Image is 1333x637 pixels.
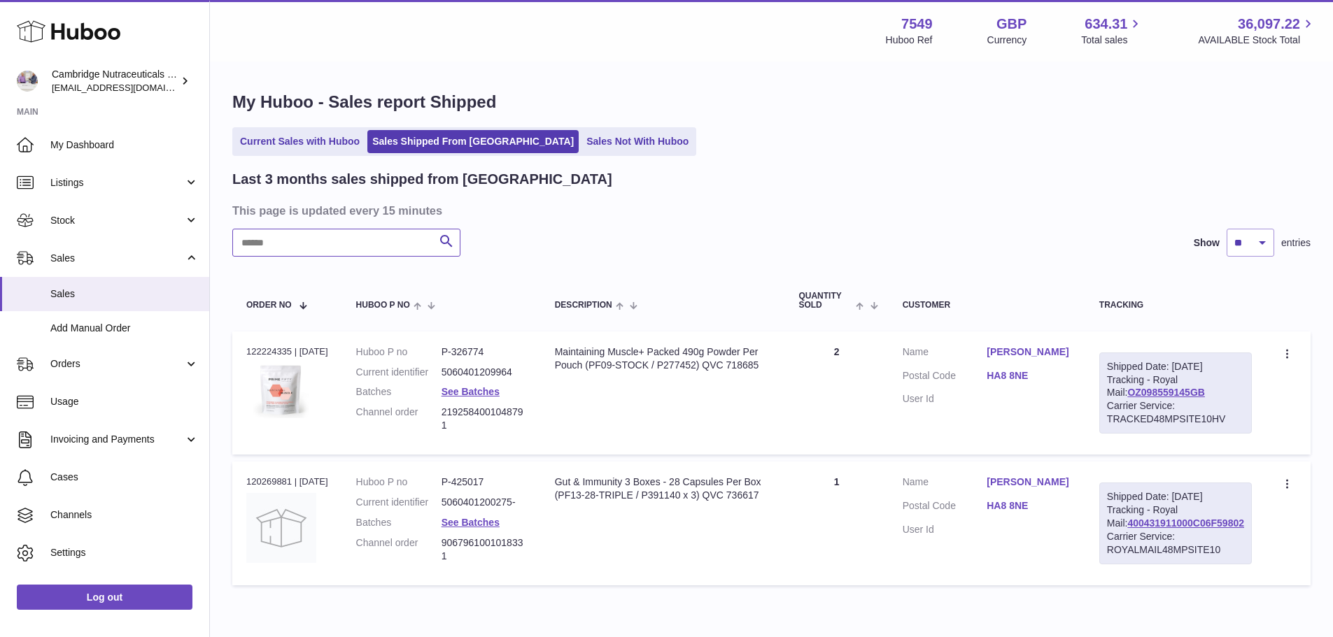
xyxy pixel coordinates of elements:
[903,499,987,516] dt: Postal Code
[356,406,442,432] dt: Channel order
[50,395,199,408] span: Usage
[52,68,178,94] div: Cambridge Nutraceuticals Ltd
[356,516,442,529] dt: Batches
[784,461,888,585] td: 1
[442,475,527,489] dd: P-425017
[356,345,442,359] dt: Huboo P no
[50,138,199,152] span: My Dashboard
[356,496,442,509] dt: Current identifier
[442,496,527,509] dd: 5060401200275-
[17,585,192,610] a: Log out
[246,301,292,310] span: Order No
[50,471,199,484] span: Cases
[356,385,442,399] dt: Batches
[50,322,199,335] span: Add Manual Order
[246,345,328,358] div: 122224335 | [DATE]
[356,475,442,489] dt: Huboo P no
[442,366,527,379] dd: 5060401209964
[987,499,1071,513] a: HA8 8NE
[1099,301,1252,310] div: Tracking
[784,331,888,455] td: 2
[50,508,199,522] span: Channels
[1127,387,1205,398] a: OZ098559145GB
[903,523,987,536] dt: User Id
[246,493,316,563] img: no-photo.jpg
[246,475,328,488] div: 120269881 | [DATE]
[1107,360,1244,373] div: Shipped Date: [DATE]
[901,15,933,34] strong: 7549
[50,357,184,371] span: Orders
[50,176,184,189] span: Listings
[356,536,442,563] dt: Channel order
[235,130,365,153] a: Current Sales with Huboo
[232,203,1307,218] h3: This page is updated every 15 minutes
[1127,517,1244,529] a: 400431911000C06F59802
[1194,236,1220,250] label: Show
[1107,490,1244,503] div: Shipped Date: [DATE]
[1107,399,1244,426] div: Carrier Service: TRACKED48MPSITE10HV
[987,369,1071,382] a: HA8 8NE
[1238,15,1300,34] span: 36,097.22
[442,386,500,397] a: See Batches
[442,517,500,528] a: See Batches
[1081,15,1143,47] a: 634.31 Total sales
[555,345,771,372] div: Maintaining Muscle+ Packed 490g Powder Per Pouch (PF09-STOCK / P277452) QVC 718685
[987,34,1027,47] div: Currency
[50,287,199,301] span: Sales
[581,130,693,153] a: Sales Not With Huboo
[50,433,184,446] span: Invoicing and Payments
[987,345,1071,359] a: [PERSON_NAME]
[356,366,442,379] dt: Current identifier
[50,252,184,265] span: Sales
[50,546,199,559] span: Settings
[232,170,612,189] h2: Last 3 months sales shipped from [GEOGRAPHIC_DATA]
[903,345,987,362] dt: Name
[987,475,1071,489] a: [PERSON_NAME]
[356,301,410,310] span: Huboo P no
[996,15,1027,34] strong: GBP
[798,292,852,310] span: Quantity Sold
[442,536,527,563] dd: 9067961001018331
[50,214,184,227] span: Stock
[17,71,38,92] img: internalAdmin-7549@internal.huboo.com
[246,362,316,418] img: 75491708438937.jpg
[442,406,527,432] dd: 2192584001048791
[1099,352,1252,434] div: Tracking - Royal Mail:
[52,82,206,93] span: [EMAIL_ADDRESS][DOMAIN_NAME]
[1081,34,1143,47] span: Total sales
[442,345,527,359] dd: P-326774
[903,301,1071,310] div: Customer
[1281,236,1311,250] span: entries
[903,392,987,406] dt: User Id
[1198,15,1316,47] a: 36,097.22 AVAILABLE Stock Total
[232,91,1311,113] h1: My Huboo - Sales report Shipped
[903,369,987,386] dt: Postal Code
[886,34,933,47] div: Huboo Ref
[1085,15,1127,34] span: 634.31
[1099,482,1252,564] div: Tracking - Royal Mail:
[555,301,612,310] span: Description
[1198,34,1316,47] span: AVAILABLE Stock Total
[1107,530,1244,557] div: Carrier Service: ROYALMAIL48MPSITE10
[555,475,771,502] div: Gut & Immunity 3 Boxes - 28 Capsules Per Box (PF13-28-TRIPLE / P391140 x 3) QVC 736617
[903,475,987,492] dt: Name
[367,130,579,153] a: Sales Shipped From [GEOGRAPHIC_DATA]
